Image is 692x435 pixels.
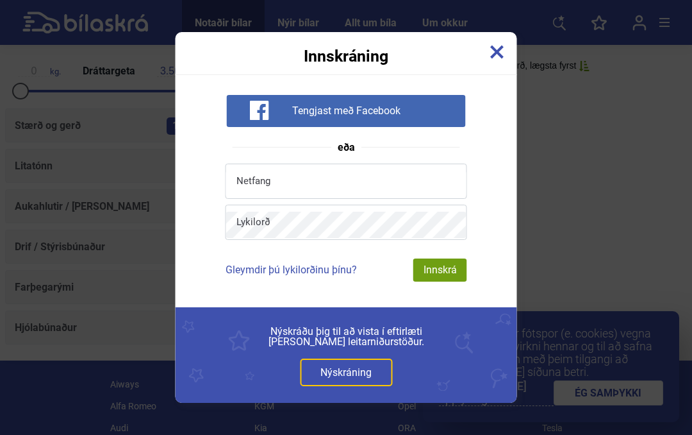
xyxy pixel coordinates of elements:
a: Nýskráning [300,359,392,386]
span: Tengjast með Facebook [292,105,400,117]
span: Nýskráðu þig til að vista í eftirlæti [PERSON_NAME] leitarniðurstöður. [204,327,488,347]
img: close-x.svg [490,45,504,59]
span: eða [331,142,361,153]
img: facebook-white-icon.svg [249,101,268,120]
div: Innskrá [413,259,467,282]
div: Innskráning [176,32,517,64]
a: Gleymdir þú lykilorðinu þínu? [226,264,357,276]
a: Tengjast með Facebook [226,104,465,116]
